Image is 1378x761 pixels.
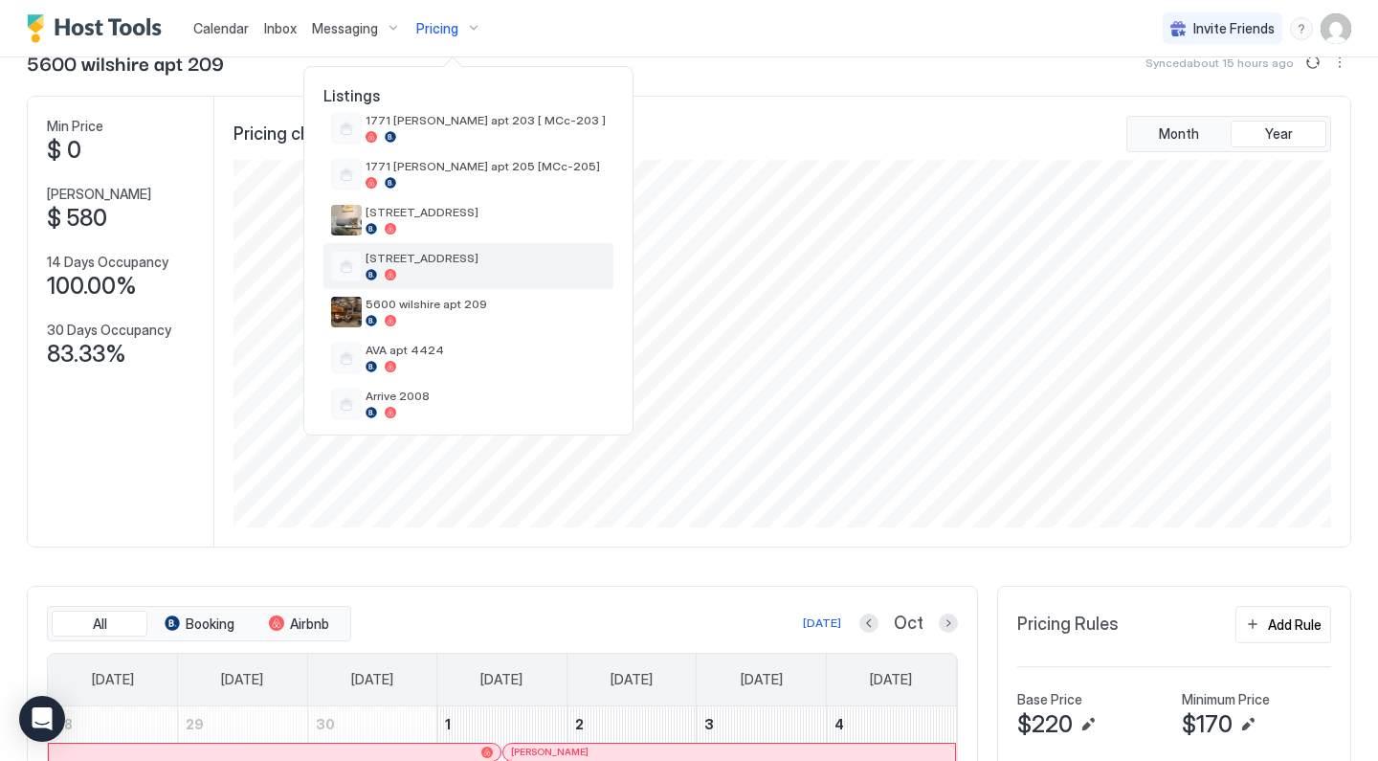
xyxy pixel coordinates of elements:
[331,297,362,327] div: listing image
[366,159,606,173] span: 1771 [PERSON_NAME] apt 205 [MCc-205]
[304,86,633,105] span: Listings
[366,389,606,403] span: Arrive 2008
[366,251,606,265] span: [STREET_ADDRESS]
[366,113,606,127] span: 1771 [PERSON_NAME] apt 203 [ MCc-203 ]
[366,343,606,357] span: AVA apt 4424
[366,297,606,311] span: 5600 wilshire apt 209
[366,205,606,219] span: [STREET_ADDRESS]
[331,205,362,235] div: listing image
[19,696,65,742] div: Open Intercom Messenger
